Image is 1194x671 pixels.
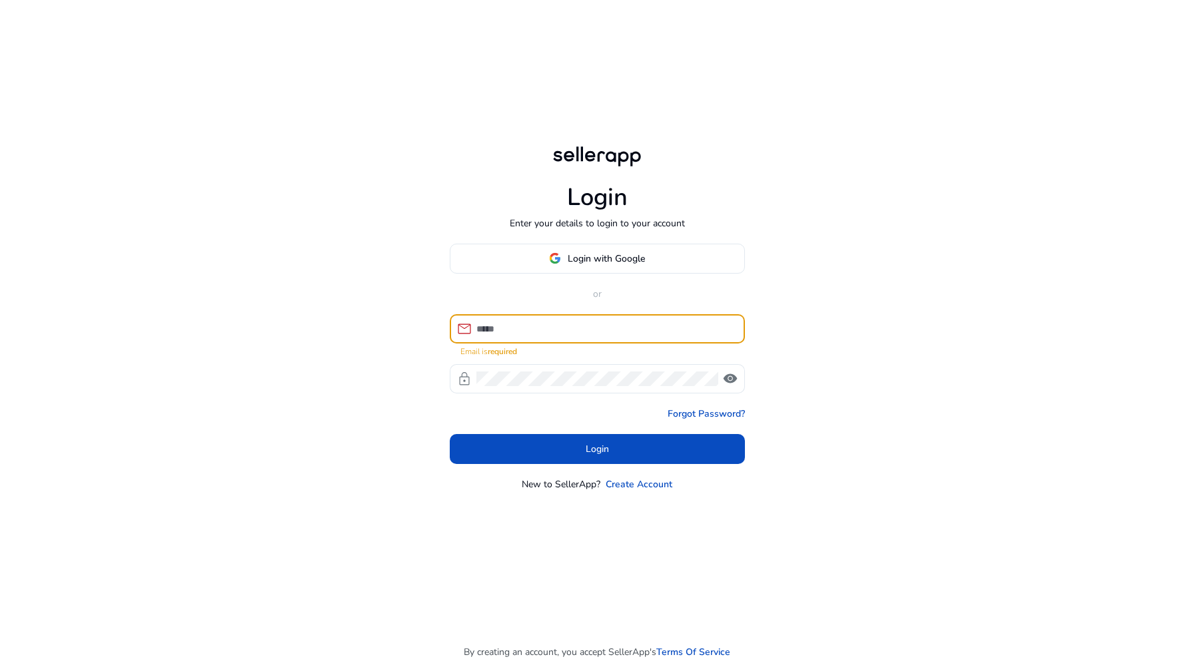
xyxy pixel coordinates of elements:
p: Enter your details to login to your account [510,216,685,230]
p: New to SellerApp? [522,477,600,491]
span: Login [586,442,609,456]
mat-error: Email is [460,343,734,357]
span: visibility [722,371,738,387]
p: or [450,287,745,301]
button: Login [450,434,745,464]
h1: Login [567,183,628,212]
a: Terms Of Service [656,645,730,659]
button: Login with Google [450,244,745,274]
a: Create Account [606,477,672,491]
a: Forgot Password? [668,407,745,421]
span: lock [456,371,472,387]
span: mail [456,321,472,337]
strong: required [488,346,517,357]
span: Login with Google [568,252,645,266]
img: google-logo.svg [549,252,561,264]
